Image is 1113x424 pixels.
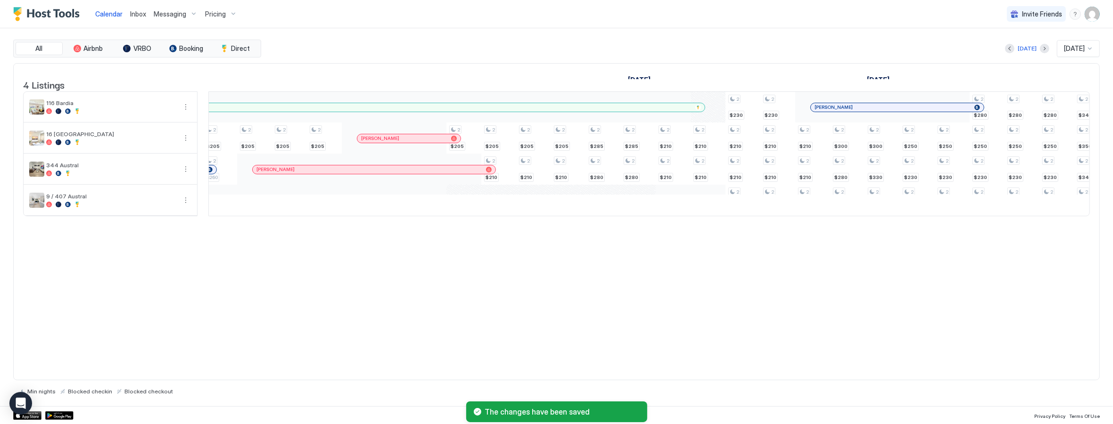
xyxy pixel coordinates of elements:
[180,163,191,175] button: More options
[1015,96,1018,102] span: 2
[1079,112,1092,118] span: $340
[981,189,983,195] span: 2
[806,127,809,133] span: 2
[555,174,567,180] span: $210
[597,158,600,164] span: 2
[206,143,220,149] span: $205
[1050,189,1053,195] span: 2
[904,143,917,149] span: $250
[771,158,774,164] span: 2
[815,104,853,110] span: [PERSON_NAME]
[180,44,204,53] span: Booking
[180,132,191,144] div: menu
[95,9,123,19] a: Calendar
[590,174,603,180] span: $280
[231,44,250,53] span: Direct
[283,127,286,133] span: 2
[1015,189,1018,195] span: 2
[46,193,176,200] span: 9 / 407 Austral
[180,132,191,144] button: More options
[248,127,251,133] span: 2
[1070,8,1081,20] div: menu
[800,143,811,149] span: $210
[361,135,399,141] span: [PERSON_NAME]
[527,127,530,133] span: 2
[730,174,742,180] span: $210
[1085,127,1088,133] span: 2
[256,166,295,172] span: [PERSON_NAME]
[800,174,811,180] span: $210
[180,101,191,113] div: menu
[1050,158,1053,164] span: 2
[46,99,176,106] span: 116 Bardia
[911,158,914,164] span: 2
[869,174,882,180] span: $330
[911,189,914,195] span: 2
[124,388,173,395] span: Blocked checkout
[660,143,672,149] span: $210
[1085,96,1088,102] span: 2
[632,127,635,133] span: 2
[562,158,565,164] span: 2
[765,174,776,180] span: $210
[492,127,495,133] span: 2
[765,143,776,149] span: $210
[486,174,497,180] span: $210
[27,388,56,395] span: Min nights
[46,130,176,138] span: 16 [GEOGRAPHIC_DATA]
[485,407,640,416] span: The changes have been saved
[1016,43,1038,54] button: [DATE]
[946,158,948,164] span: 2
[9,392,32,415] div: Open Intercom Messenger
[1009,112,1022,118] span: $280
[114,42,161,55] button: VRBO
[241,143,255,149] span: $205
[130,10,146,18] span: Inbox
[904,174,917,180] span: $230
[213,127,216,133] span: 2
[736,127,739,133] span: 2
[625,174,638,180] span: $280
[29,162,44,177] div: listing image
[974,143,987,149] span: $250
[68,388,112,395] span: Blocked checkin
[667,127,669,133] span: 2
[736,158,739,164] span: 2
[1079,143,1092,149] span: $350
[876,189,879,195] span: 2
[806,189,809,195] span: 2
[939,143,952,149] span: $250
[180,195,191,206] div: menu
[457,127,460,133] span: 2
[29,99,44,114] div: listing image
[1085,189,1088,195] span: 2
[974,174,987,180] span: $230
[1009,174,1022,180] span: $230
[834,174,848,180] span: $280
[213,158,216,164] span: 2
[834,143,848,149] span: $300
[180,195,191,206] button: More options
[1022,10,1062,18] span: Invite Friends
[946,189,948,195] span: 2
[911,127,914,133] span: 2
[13,7,84,21] a: Host Tools Logo
[701,127,704,133] span: 2
[1044,112,1057,118] span: $280
[1050,127,1053,133] span: 2
[841,158,844,164] span: 2
[1085,158,1088,164] span: 2
[163,42,210,55] button: Booking
[65,42,112,55] button: Airbnb
[46,162,176,169] span: 344 Austral
[1044,174,1057,180] span: $230
[865,73,892,87] a: November 1, 2025
[1040,44,1049,53] button: Next month
[695,143,707,149] span: $210
[730,112,743,118] span: $230
[1015,158,1018,164] span: 2
[23,77,65,91] span: 4 Listings
[180,101,191,113] button: More options
[1005,44,1014,53] button: Previous month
